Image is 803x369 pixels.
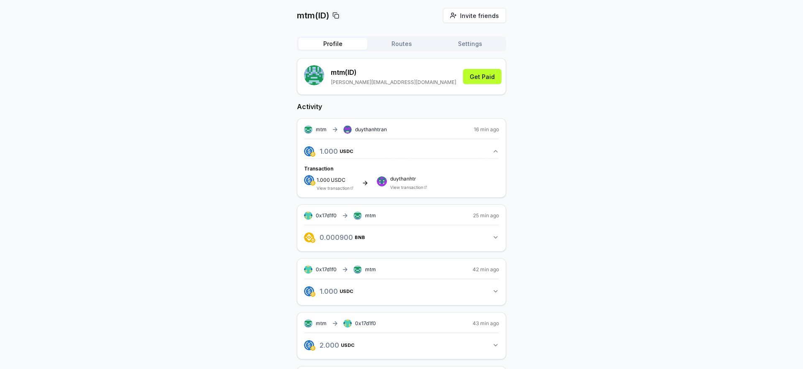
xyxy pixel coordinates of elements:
button: Settings [436,38,504,50]
span: 42 min ago [473,266,499,273]
span: mtm [316,126,327,133]
img: logo.png [304,340,314,350]
span: mtm [365,266,376,273]
button: 1.000USDC [304,284,499,298]
a: View transaction [390,185,423,190]
span: Transaction [304,165,333,172]
img: logo.png [304,232,314,242]
span: 0x17d1f0 [316,266,337,272]
img: logo.png [310,346,315,351]
button: 0.000900BNB [304,230,499,244]
div: 1.000USDC [304,158,499,191]
button: Profile [299,38,367,50]
span: USDC [340,289,353,294]
h2: Activity [297,102,506,112]
span: 16 min ago [474,126,499,133]
p: [PERSON_NAME][EMAIL_ADDRESS][DOMAIN_NAME] [331,79,456,86]
span: 1.000 [317,177,330,183]
span: 0x17d1f0 [355,320,376,326]
span: duythanhtran [355,126,387,133]
img: logo.png [310,181,315,186]
span: 0x17d1f0 [316,212,337,219]
img: logo.png [304,175,314,185]
p: mtm (ID) [331,67,456,77]
button: Get Paid [463,69,501,84]
img: logo.png [304,286,314,296]
img: logo.png [304,146,314,156]
span: USDC [341,343,355,348]
a: View transaction [317,186,350,191]
button: 1.000USDC [304,144,499,158]
span: 25 min ago [473,212,499,219]
span: mtm [316,320,327,327]
img: logo.png [310,292,315,297]
span: mtm [365,212,376,219]
button: 2.000USDC [304,338,499,352]
button: Routes [367,38,436,50]
span: duythanhtr [390,176,427,181]
span: USDC [340,149,353,154]
span: USDC [331,178,345,183]
img: logo.png [310,238,315,243]
button: Invite friends [443,8,506,23]
span: 43 min ago [473,320,499,327]
span: Invite friends [460,11,499,20]
p: mtm(ID) [297,10,329,21]
img: logo.png [310,152,315,157]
